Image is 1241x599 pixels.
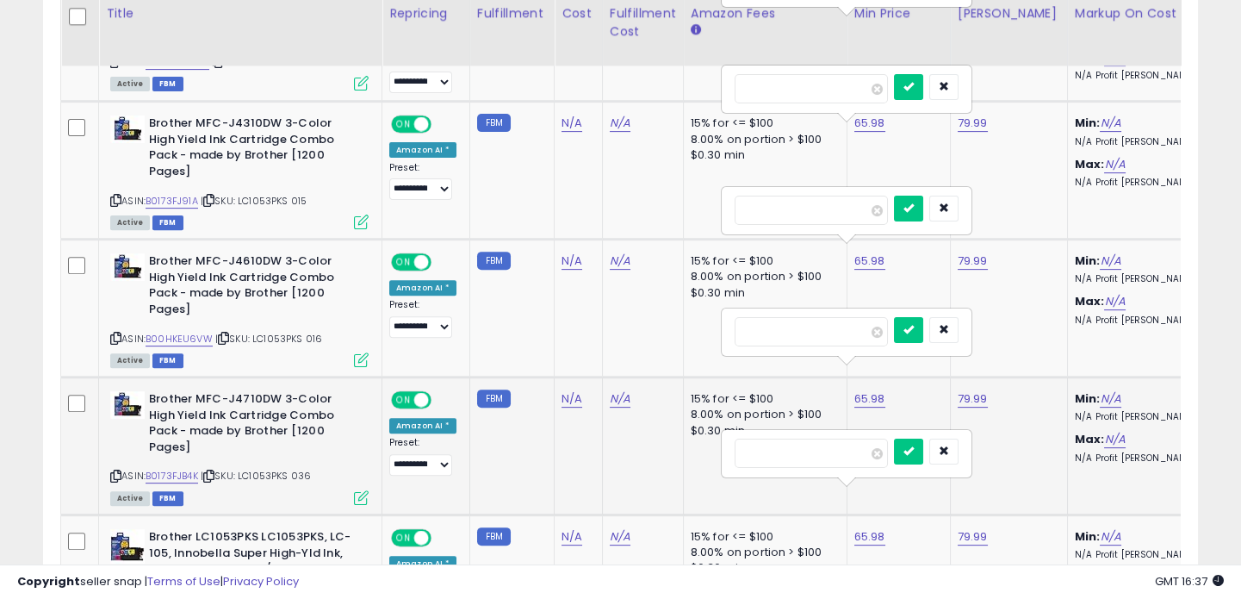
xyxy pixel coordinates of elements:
span: | SKU: LC1053PKS 016 [215,332,322,346]
span: ON [393,255,414,270]
a: Terms of Use [147,573,220,590]
b: Min: [1075,390,1101,407]
small: FBM [477,114,511,132]
a: 65.98 [854,253,885,270]
span: All listings currently available for purchase on Amazon [110,77,150,91]
span: 2025-08-15 16:37 GMT [1155,573,1224,590]
b: Brother MFC-J4610DW 3-Color High Yield Ink Cartridge Combo Pack - made by Brother [1200 Pages] [149,253,358,321]
b: Brother LC1053PKS LC1053PKS, LC-105, Innobella Super High-Yld Ink, 1200 Pg-Yld, CMY, 3/Pk [149,529,358,582]
span: FBM [152,77,183,91]
span: OFF [429,255,456,270]
div: $0.30 min [691,147,834,163]
img: 51GK8yhimQL._SL40_.jpg [110,529,145,564]
div: Min Price [854,4,943,22]
b: Brother MFC-J4310DW 3-Color High Yield Ink Cartridge Combo Pack - made by Brother [1200 Pages] [149,115,358,184]
a: N/A [562,253,582,270]
div: 15% for <= $100 [691,253,834,269]
div: Cost [562,4,595,22]
span: | SKU: LC1053PKS 01 [212,55,312,69]
span: OFF [429,531,456,546]
a: B0173FJ91A [146,194,198,209]
a: N/A [1100,390,1120,408]
div: ASIN: [110,9,369,90]
div: Preset: [389,162,456,201]
img: 41XggWOA-2L._SL40_.jpg [110,253,145,281]
div: ASIN: [110,253,369,365]
a: 79.99 [958,390,988,408]
a: N/A [610,253,630,270]
span: ON [393,117,414,132]
div: [PERSON_NAME] [958,4,1060,22]
a: N/A [1104,293,1125,310]
div: 8.00% on portion > $100 [691,545,834,560]
span: FBM [152,353,183,368]
a: N/A [610,528,630,546]
b: Max: [1075,293,1105,309]
small: FBM [477,527,511,546]
a: 65.98 [854,528,885,546]
div: 8.00% on portion > $100 [691,407,834,422]
span: OFF [429,393,456,408]
small: FBM [477,252,511,270]
p: N/A Profit [PERSON_NAME] [1075,177,1218,189]
a: Privacy Policy [223,573,299,590]
b: Min: [1075,253,1101,269]
a: 79.99 [958,115,988,132]
div: Title [106,4,375,22]
div: Preset: [389,55,456,94]
strong: Copyright [17,573,80,590]
a: N/A [610,390,630,408]
img: 41XggWOA-2L._SL40_.jpg [110,391,145,419]
div: 15% for <= $100 [691,391,834,407]
a: N/A [562,528,582,546]
div: Amazon Fees [691,4,840,22]
a: N/A [610,115,630,132]
div: ASIN: [110,391,369,503]
span: ON [393,531,414,546]
div: Repricing [389,4,462,22]
div: 8.00% on portion > $100 [691,269,834,284]
p: N/A Profit [PERSON_NAME] [1075,70,1218,82]
div: ASIN: [110,115,369,228]
span: ON [393,393,414,408]
span: All listings currently available for purchase on Amazon [110,353,150,368]
p: N/A Profit [PERSON_NAME] [1075,411,1218,423]
span: FBM [152,491,183,506]
a: N/A [1100,253,1120,270]
b: Min: [1075,115,1101,131]
div: Amazon AI * [389,280,456,296]
a: 65.98 [854,390,885,408]
span: | SKU: LC1053PKS 036 [201,469,311,483]
b: Max: [1075,431,1105,447]
a: N/A [1104,156,1125,173]
p: N/A Profit [PERSON_NAME] [1075,452,1218,465]
p: N/A Profit [PERSON_NAME] [1075,136,1218,148]
b: Min: [1075,528,1101,545]
div: Fulfillment [477,4,547,22]
a: 79.99 [958,528,988,546]
a: B0173FJB4K [146,469,198,484]
small: Amazon Fees. [691,22,701,38]
img: 41XggWOA-2L._SL40_.jpg [110,115,145,143]
a: N/A [1104,431,1125,448]
b: Max: [1075,156,1105,172]
a: N/A [562,115,582,132]
div: $0.30 min [691,285,834,301]
div: Preset: [389,299,456,338]
p: N/A Profit [PERSON_NAME] [1075,315,1218,327]
div: 15% for <= $100 [691,529,834,545]
div: seller snap | | [17,574,299,590]
div: Fulfillment Cost [610,4,676,41]
small: FBM [477,390,511,408]
span: | SKU: LC1053PKS 015 [201,194,307,208]
div: 8.00% on portion > $100 [691,132,834,147]
span: OFF [429,117,456,132]
span: All listings currently available for purchase on Amazon [110,215,150,230]
a: 79.99 [958,253,988,270]
b: Brother MFC-J4710DW 3-Color High Yield Ink Cartridge Combo Pack - made by Brother [1200 Pages] [149,391,358,459]
a: N/A [1100,115,1120,132]
div: 15% for <= $100 [691,115,834,131]
p: N/A Profit [PERSON_NAME] [1075,273,1218,285]
div: $0.30 min [691,423,834,439]
span: All listings currently available for purchase on Amazon [110,491,150,506]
